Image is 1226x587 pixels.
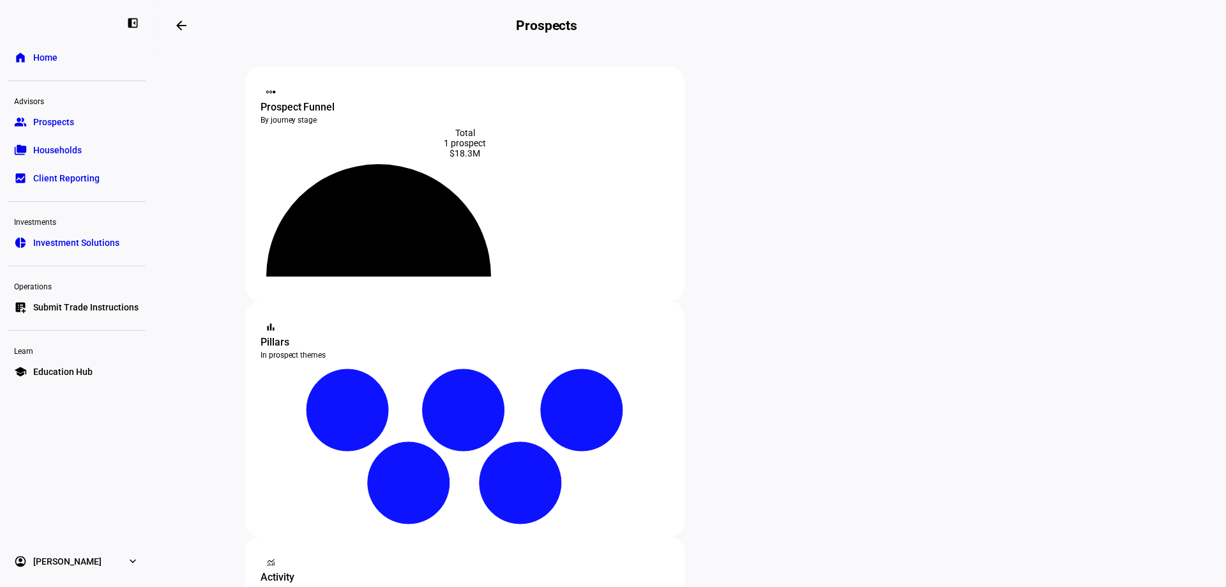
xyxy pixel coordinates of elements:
[14,51,27,64] eth-mat-symbol: home
[261,138,669,148] div: 1 prospect
[33,144,82,156] span: Households
[516,18,577,33] h2: Prospects
[33,51,57,64] span: Home
[126,555,139,568] eth-mat-symbol: expand_more
[126,17,139,29] eth-mat-symbol: left_panel_close
[264,86,277,98] mat-icon: steppers
[261,148,669,158] div: $18.3M
[8,45,146,70] a: homeHome
[33,301,139,314] span: Submit Trade Instructions
[14,365,27,378] eth-mat-symbol: school
[33,116,74,128] span: Prospects
[264,321,277,333] mat-icon: bar_chart
[8,230,146,255] a: pie_chartInvestment Solutions
[261,570,669,585] div: Activity
[261,100,669,115] div: Prospect Funnel
[14,236,27,249] eth-mat-symbol: pie_chart
[14,555,27,568] eth-mat-symbol: account_circle
[14,301,27,314] eth-mat-symbol: list_alt_add
[261,335,669,350] div: Pillars
[33,236,119,249] span: Investment Solutions
[8,109,146,135] a: groupProspects
[261,115,669,125] div: By journey stage
[8,341,146,359] div: Learn
[261,128,669,138] div: Total
[33,172,100,185] span: Client Reporting
[8,137,146,163] a: folder_copyHouseholds
[8,277,146,294] div: Operations
[264,556,277,568] mat-icon: monitoring
[174,18,189,33] mat-icon: arrow_backwards
[8,91,146,109] div: Advisors
[33,555,102,568] span: [PERSON_NAME]
[261,350,669,360] div: In prospect themes
[14,144,27,156] eth-mat-symbol: folder_copy
[8,165,146,191] a: bid_landscapeClient Reporting
[33,365,93,378] span: Education Hub
[14,172,27,185] eth-mat-symbol: bid_landscape
[14,116,27,128] eth-mat-symbol: group
[8,212,146,230] div: Investments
